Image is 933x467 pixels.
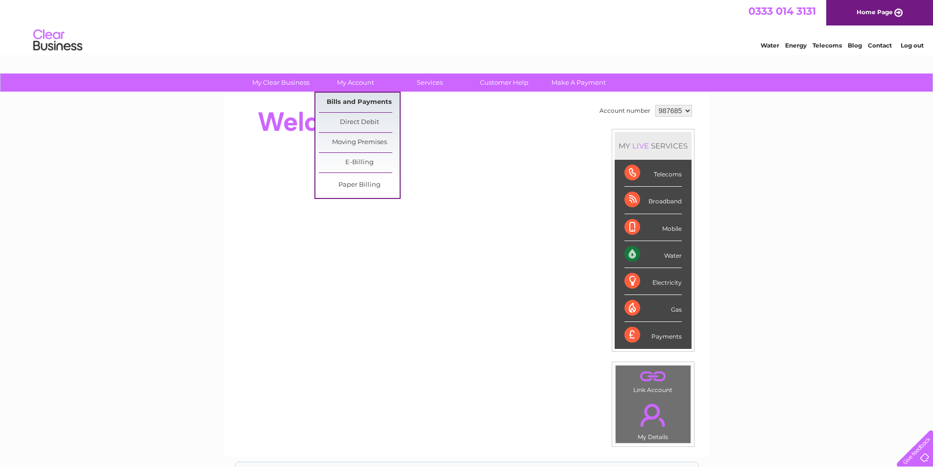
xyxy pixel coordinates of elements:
[868,42,892,49] a: Contact
[319,113,400,132] a: Direct Debit
[624,268,682,295] div: Electricity
[240,74,321,92] a: My Clear Business
[618,368,688,385] a: .
[615,395,691,443] td: My Details
[848,42,862,49] a: Blog
[624,187,682,214] div: Broadband
[624,241,682,268] div: Water
[615,365,691,396] td: Link Account
[538,74,619,92] a: Make A Payment
[464,74,545,92] a: Customer Help
[630,141,651,150] div: LIVE
[813,42,842,49] a: Telecoms
[624,322,682,348] div: Payments
[319,93,400,112] a: Bills and Payments
[624,295,682,322] div: Gas
[319,175,400,195] a: Paper Billing
[761,42,779,49] a: Water
[597,102,653,119] td: Account number
[33,25,83,55] img: logo.png
[624,214,682,241] div: Mobile
[901,42,924,49] a: Log out
[315,74,396,92] a: My Account
[624,160,682,187] div: Telecoms
[785,42,807,49] a: Energy
[389,74,470,92] a: Services
[748,5,816,17] a: 0333 014 3131
[236,5,698,48] div: Clear Business is a trading name of Verastar Limited (registered in [GEOGRAPHIC_DATA] No. 3667643...
[319,153,400,172] a: E-Billing
[618,398,688,432] a: .
[319,133,400,152] a: Moving Premises
[615,132,692,160] div: MY SERVICES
